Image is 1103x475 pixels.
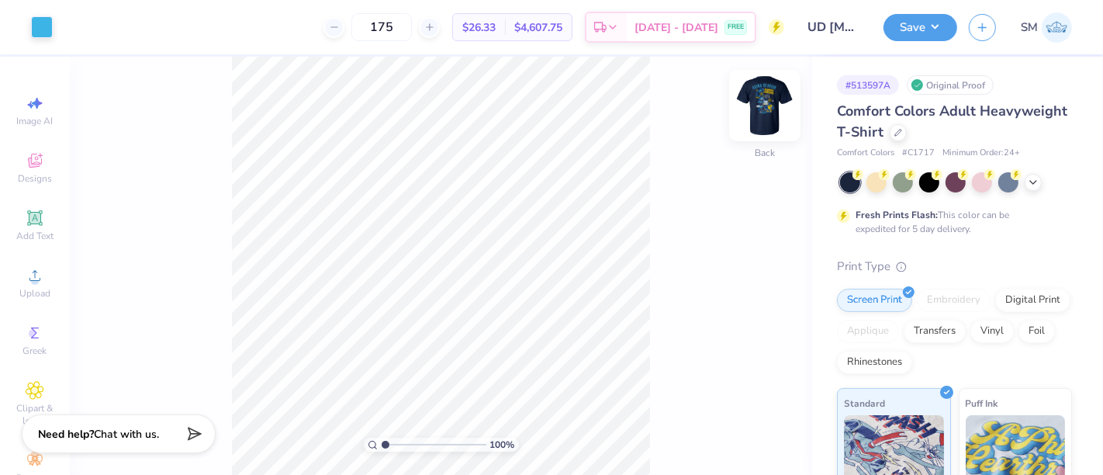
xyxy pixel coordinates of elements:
div: Applique [837,320,899,343]
img: Back [734,75,796,137]
div: Original Proof [907,75,994,95]
span: Clipart & logos [8,402,62,427]
div: # 513597A [837,75,899,95]
div: Back [755,147,775,161]
input: Untitled Design [796,12,872,43]
span: Puff Ink [966,395,998,411]
span: Add Text [16,230,54,242]
span: Comfort Colors [837,147,894,160]
span: Minimum Order: 24 + [942,147,1020,160]
span: Image AI [17,115,54,127]
span: SM [1021,19,1038,36]
span: Chat with us. [94,427,159,442]
div: Vinyl [970,320,1014,343]
div: Embroidery [917,289,991,312]
div: Screen Print [837,289,912,312]
span: Standard [844,395,885,411]
div: Foil [1018,320,1055,343]
img: Shruthi Mohan [1042,12,1072,43]
input: – – [351,13,412,41]
span: Greek [23,345,47,357]
span: Upload [19,287,50,300]
span: $4,607.75 [514,19,562,36]
span: $26.33 [462,19,496,36]
span: Comfort Colors Adult Heavyweight T-Shirt [837,102,1067,141]
div: Print Type [837,258,1072,276]
strong: Need help? [38,427,94,442]
span: FREE [728,22,744,33]
button: Save [883,14,957,41]
span: # C1717 [902,147,935,160]
strong: Fresh Prints Flash: [856,209,938,221]
span: [DATE] - [DATE] [634,19,718,36]
a: SM [1021,12,1072,43]
div: Digital Print [995,289,1070,312]
div: This color can be expedited for 5 day delivery. [856,208,1046,236]
span: Designs [18,172,52,185]
span: 100 % [490,438,515,452]
div: Rhinestones [837,351,912,374]
div: Transfers [904,320,966,343]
